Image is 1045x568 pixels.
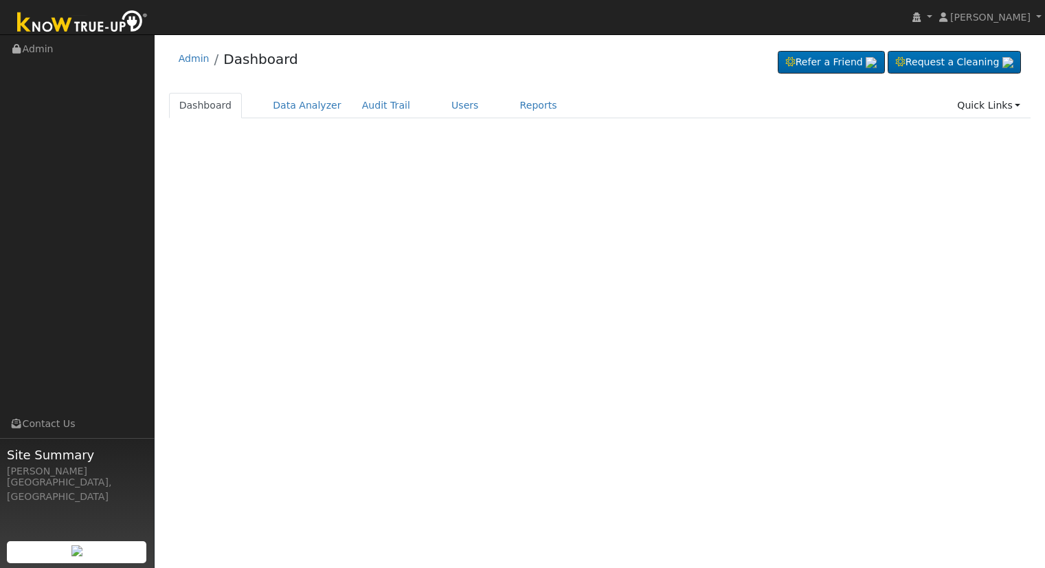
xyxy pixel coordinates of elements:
a: Data Analyzer [262,93,352,118]
a: Users [441,93,489,118]
span: Site Summary [7,446,147,464]
a: Request a Cleaning [888,51,1021,74]
span: [PERSON_NAME] [950,12,1031,23]
a: Quick Links [947,93,1031,118]
img: retrieve [1002,57,1013,68]
img: Know True-Up [10,8,155,39]
a: Dashboard [223,51,298,67]
a: Reports [510,93,568,118]
a: Refer a Friend [778,51,885,74]
img: retrieve [71,545,82,556]
div: [GEOGRAPHIC_DATA], [GEOGRAPHIC_DATA] [7,475,147,504]
div: [PERSON_NAME] [7,464,147,479]
img: retrieve [866,57,877,68]
a: Dashboard [169,93,243,118]
a: Audit Trail [352,93,420,118]
a: Admin [179,53,210,64]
